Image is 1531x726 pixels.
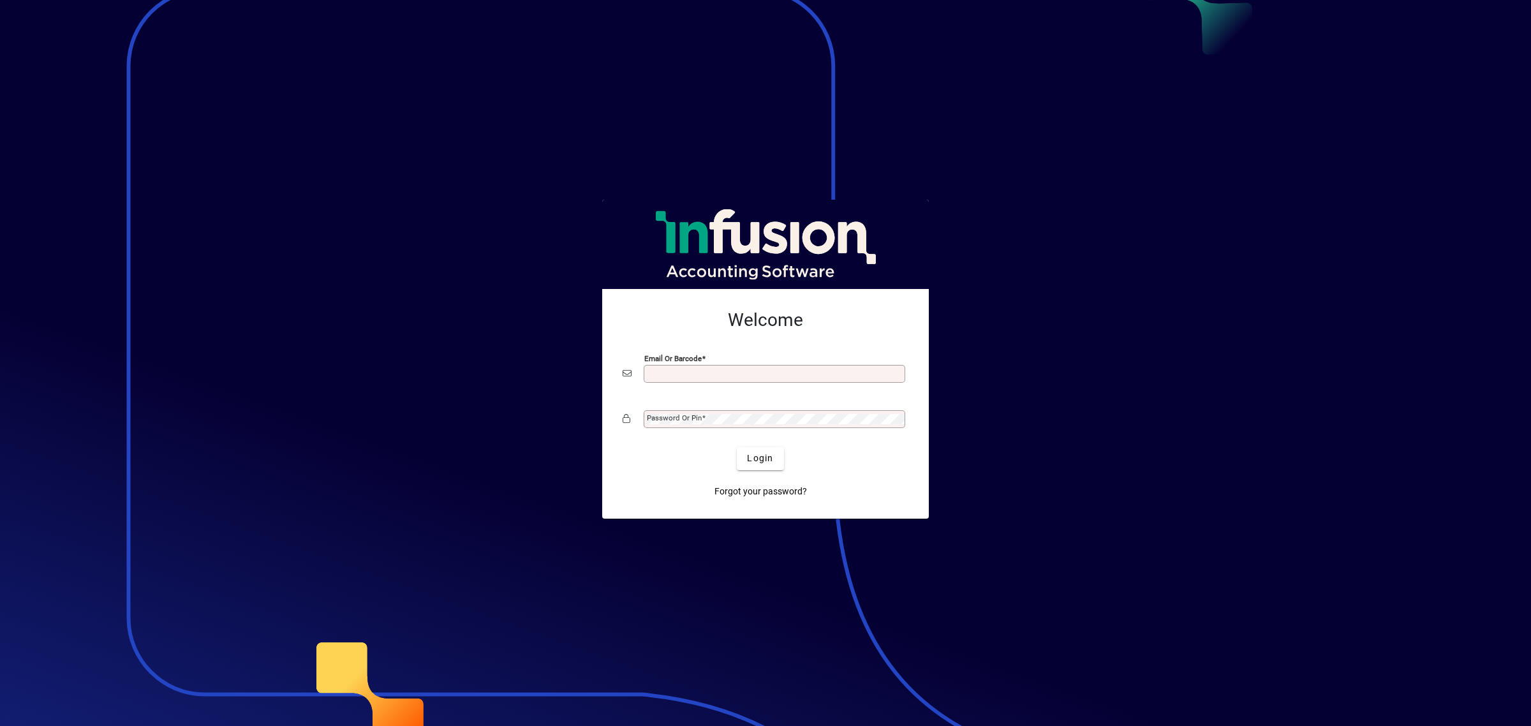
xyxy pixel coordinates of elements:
span: Forgot your password? [714,485,807,498]
span: Login [747,452,773,465]
mat-label: Password or Pin [647,413,702,422]
button: Login [737,447,783,470]
h2: Welcome [623,309,908,331]
mat-label: Email or Barcode [644,353,702,362]
a: Forgot your password? [709,480,812,503]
